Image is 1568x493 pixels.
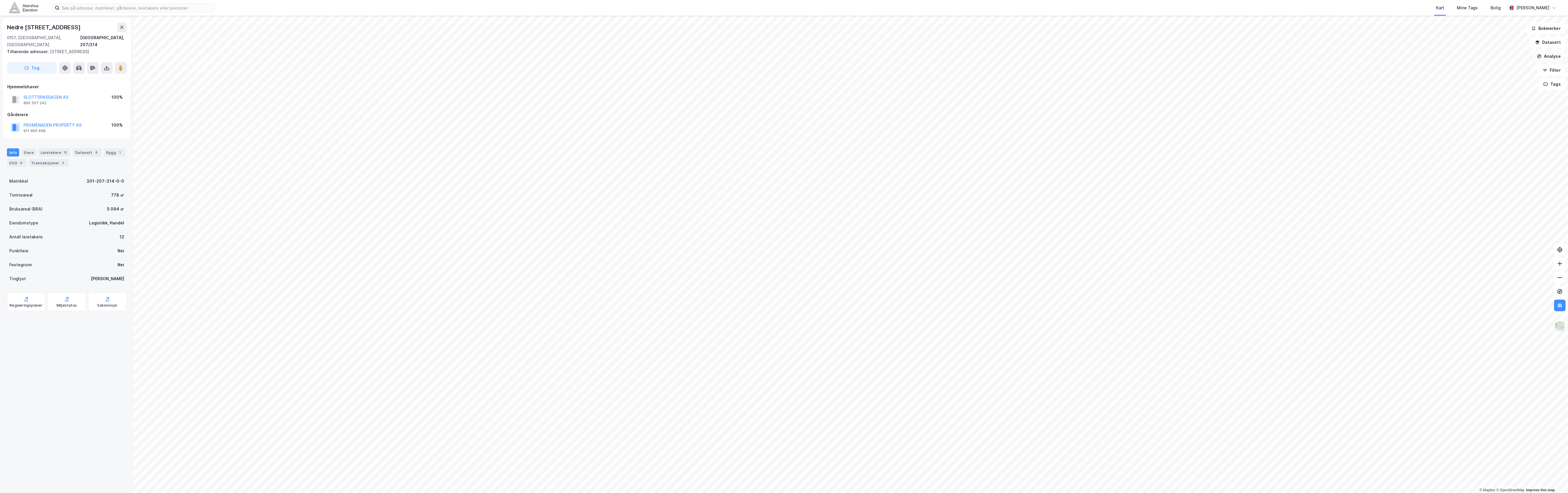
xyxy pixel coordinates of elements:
[59,3,214,12] input: Søk på adresse, matrikkel, gårdeiere, leietakere eller personer
[60,160,66,166] div: 5
[1539,465,1568,493] iframe: Chat Widget
[1532,51,1566,62] button: Analyse
[7,111,126,118] div: Gårdeiere
[1480,488,1495,492] a: Mapbox
[117,247,124,254] div: Nei
[18,160,24,166] div: 6
[7,83,126,90] div: Hjemmelshaver
[93,150,99,155] div: 4
[86,178,124,185] div: 301-207-314-0-0
[9,261,32,268] div: Festegrunn
[7,23,82,32] div: Nedre [STREET_ADDRESS]
[1530,37,1566,48] button: Datasett
[7,34,80,48] div: 0157, [GEOGRAPHIC_DATA], [GEOGRAPHIC_DATA]
[9,178,28,185] div: Matrikkel
[21,148,36,156] div: Eiere
[7,159,26,167] div: ESG
[104,148,125,156] div: Bygg
[23,101,46,105] div: 895 557 242
[9,247,28,254] div: Punktleie
[111,192,124,199] div: 778 ㎡
[9,219,38,226] div: Eiendomstype
[7,49,50,54] span: Tilhørende adresser:
[9,206,43,213] div: Bruksareal (BRA)
[9,233,43,240] div: Antall leietakere
[9,192,32,199] div: Tomteareal
[1554,321,1565,332] img: Z
[10,303,42,308] div: Reguleringsplaner
[7,48,122,55] div: [STREET_ADDRESS]
[9,3,38,13] img: akershus-eiendom-logo.9091f326c980b4bce74ccdd9f866810c.svg
[38,148,70,156] div: Leietakere
[7,148,19,156] div: Info
[111,122,123,129] div: 100%
[97,303,117,308] div: Saksinnsyn
[80,34,126,48] div: [GEOGRAPHIC_DATA], 207/314
[1516,4,1549,11] div: [PERSON_NAME]
[7,62,57,74] button: Tag
[1491,4,1501,11] div: Bolig
[89,219,124,226] div: Logistikk, Handel
[1526,488,1555,492] a: Improve this map
[1457,4,1478,11] div: Mine Tags
[1538,64,1566,76] button: Filter
[1539,465,1568,493] div: Kontrollprogram for chat
[1539,78,1566,90] button: Tags
[1436,4,1444,11] div: Kart
[1496,488,1524,492] a: OpenStreetMap
[62,150,68,155] div: 12
[1527,23,1566,34] button: Bokmerker
[91,275,124,282] div: [PERSON_NAME]
[9,275,26,282] div: Tinglyst
[107,206,124,213] div: 5 094 ㎡
[117,261,124,268] div: Nei
[73,148,102,156] div: Datasett
[120,233,124,240] div: 12
[117,150,123,155] div: 1
[111,94,123,101] div: 100%
[23,129,46,133] div: 911 965 658
[29,159,68,167] div: Transaksjoner
[57,303,77,308] div: Miljøstatus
